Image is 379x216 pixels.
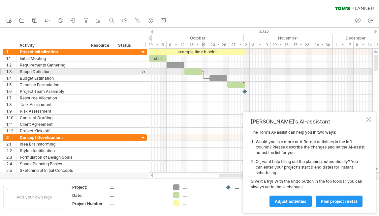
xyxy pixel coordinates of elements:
div: November 2025 [244,35,333,41]
div: 1.11 [6,121,16,127]
div: Style Identification [20,148,84,154]
div: 2.2 [6,148,16,154]
div: .... [183,192,219,198]
a: Adjust activities [269,196,312,207]
div: 1.6 [6,88,16,94]
div: Idea Brainstorming [20,141,84,147]
div: 24 - 30 [312,41,333,48]
div: October 2025 [152,35,244,41]
div: Project Team Assembly [20,88,84,94]
div: 8 - 14 [354,41,374,48]
div: 1 [6,49,16,55]
div: 2 [6,134,16,141]
div: 1.10 [6,115,16,121]
div: .... [110,193,165,198]
div: .... [110,201,165,206]
div: .... [235,184,271,190]
div: example time blocks: [149,49,245,55]
div: The Tom's AI-assist can help you in two ways: Give it a try! With the undo button in the top tool... [251,130,364,207]
div: .... [183,200,219,206]
div: 27 - 2 [229,41,250,48]
div: 1.8 [6,101,16,108]
div: 1.1 [6,55,16,62]
div: Date: [72,193,109,198]
div: scroll to activity [140,68,146,75]
div: Project Initialization [20,49,84,55]
div: 1.5 [6,82,16,88]
div: 2.3 [6,154,16,160]
div: Project: [72,184,109,190]
div: Project Number [72,201,109,206]
div: 1 - 7 [333,41,354,48]
div: 2.5 [6,167,16,174]
div: Timeline Formulation [20,82,84,88]
div: 1.12 [6,128,16,134]
div: Sketching of Initial Concepts [20,167,84,174]
div: [PERSON_NAME]'s AI-assistant [251,118,364,125]
div: start [149,55,167,62]
div: Space Planning Basics [20,161,84,167]
div: Concept Development [20,134,84,141]
div: Resource [91,42,111,49]
div: 1.2 [6,62,16,68]
div: Client Agreement [20,121,84,127]
div: 6 - 12 [167,41,187,48]
div: 2.1 [6,141,16,147]
div: 10 - 16 [270,41,291,48]
div: 1.3 [6,68,16,75]
div: .... [110,184,165,190]
div: Scope Definition [20,68,84,75]
div: Status [118,42,133,49]
div: Requirements Gathering [20,62,84,68]
a: plan project (beta) [316,196,363,207]
div: 20 - 26 [208,41,229,48]
div: Resource Allocation [20,95,84,101]
li: Or, want help filling out the planning automatically? You can enter your project's start & end da... [256,159,364,175]
span: plan project (beta) [321,199,357,204]
div: 1.9 [6,108,16,114]
div: 1.7 [6,95,16,101]
div: 29 - 5 [146,41,167,48]
div: 1.4 [6,75,16,81]
div: 3 - 9 [250,41,270,48]
li: Would you like more or different activities in the left column? Please describe the changes and l... [256,139,364,156]
div: Task Assignment [20,101,84,108]
div: Add your own logo [3,185,65,209]
span: Adjust activities [275,199,306,204]
div: Initial Meeting [20,55,84,62]
div: 2.4 [6,161,16,167]
div: .... [183,184,219,190]
div: Contract Drafting [20,115,84,121]
div: Risk Assessment [20,108,84,114]
div: Project Kick-off [20,128,84,134]
div: Formulation of Design Goals [20,154,84,160]
div: Activity [19,42,84,49]
div: Budget Estimation [20,75,84,81]
div: 17 - 23 [291,41,312,48]
div: 13 - 19 [187,41,208,48]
